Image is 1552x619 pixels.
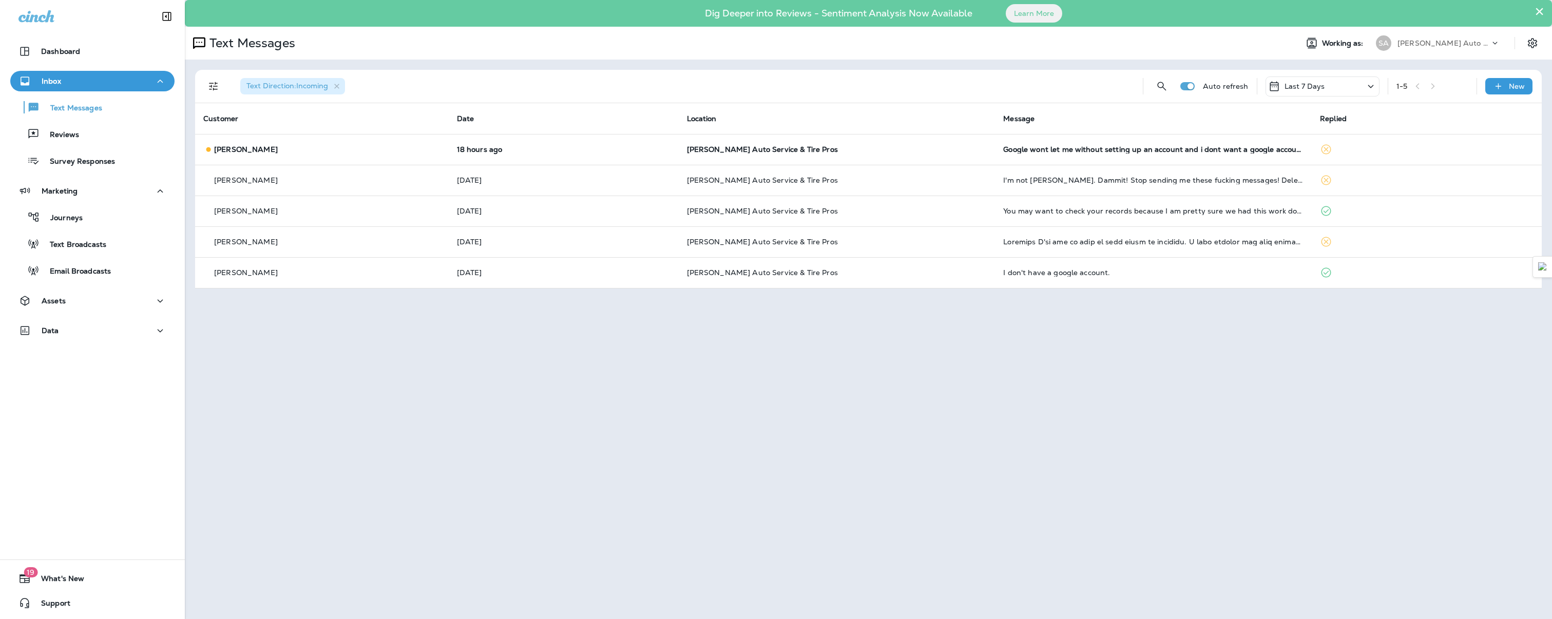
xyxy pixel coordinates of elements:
[457,176,670,184] p: Oct 1, 2025 01:55 PM
[1203,82,1249,90] p: Auto refresh
[41,47,80,55] p: Dashboard
[457,238,670,246] p: Sep 29, 2025 04:37 PM
[31,574,84,587] span: What's New
[214,145,278,153] p: [PERSON_NAME]
[246,81,328,90] span: Text Direction : Incoming
[687,268,838,277] span: [PERSON_NAME] Auto Service & Tire Pros
[1509,82,1525,90] p: New
[10,123,175,145] button: Reviews
[457,268,670,277] p: Sep 29, 2025 09:17 AM
[1003,238,1304,246] div: Actually I'll not be back to your place of business. I feel certain you were trying to rip me off...
[1535,3,1544,20] button: Close
[687,176,838,185] span: [PERSON_NAME] Auto Service & Tire Pros
[1003,268,1304,277] div: I don't have a google account.
[10,96,175,118] button: Text Messages
[42,326,59,335] p: Data
[214,176,278,184] p: [PERSON_NAME]
[31,599,70,611] span: Support
[1523,34,1542,52] button: Settings
[10,71,175,91] button: Inbox
[40,267,111,277] p: Email Broadcasts
[687,114,717,123] span: Location
[10,260,175,281] button: Email Broadcasts
[40,104,102,113] p: Text Messages
[1285,82,1325,90] p: Last 7 Days
[1006,4,1062,23] button: Learn More
[1003,176,1304,184] div: I'm not David. Dammit! Stop sending me these fucking messages! Delete me!
[40,240,106,250] p: Text Broadcasts
[203,114,238,123] span: Customer
[10,320,175,341] button: Data
[1397,39,1490,47] p: [PERSON_NAME] Auto Service & Tire Pros
[24,567,37,577] span: 19
[10,568,175,589] button: 19What's New
[457,114,474,123] span: Date
[687,237,838,246] span: [PERSON_NAME] Auto Service & Tire Pros
[1003,114,1034,123] span: Message
[203,76,224,96] button: Filters
[240,78,345,94] div: Text Direction:Incoming
[687,145,838,154] span: [PERSON_NAME] Auto Service & Tire Pros
[10,181,175,201] button: Marketing
[40,130,79,140] p: Reviews
[214,238,278,246] p: [PERSON_NAME]
[1320,114,1347,123] span: Replied
[10,206,175,228] button: Journeys
[214,207,278,215] p: [PERSON_NAME]
[205,35,295,51] p: Text Messages
[457,145,670,153] p: Oct 2, 2025 01:55 PM
[10,150,175,171] button: Survey Responses
[214,268,278,277] p: [PERSON_NAME]
[42,297,66,305] p: Assets
[1538,262,1547,272] img: Detect Auto
[1152,76,1172,96] button: Search Messages
[1376,35,1391,51] div: SA
[10,593,175,613] button: Support
[10,41,175,62] button: Dashboard
[42,187,78,195] p: Marketing
[687,206,838,216] span: [PERSON_NAME] Auto Service & Tire Pros
[40,214,83,223] p: Journeys
[1003,207,1304,215] div: You may want to check your records because I am pretty sure we had this work done a few days afte...
[1396,82,1407,90] div: 1 - 5
[42,77,61,85] p: Inbox
[10,291,175,311] button: Assets
[457,207,670,215] p: Sep 30, 2025 10:07 AM
[152,6,181,27] button: Collapse Sidebar
[675,12,1002,15] p: Dig Deeper into Reviews - Sentiment Analysis Now Available
[10,233,175,255] button: Text Broadcasts
[1322,39,1366,48] span: Working as:
[40,157,115,167] p: Survey Responses
[1003,145,1304,153] div: Google wont let me without setting up an account and i dont want a google account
